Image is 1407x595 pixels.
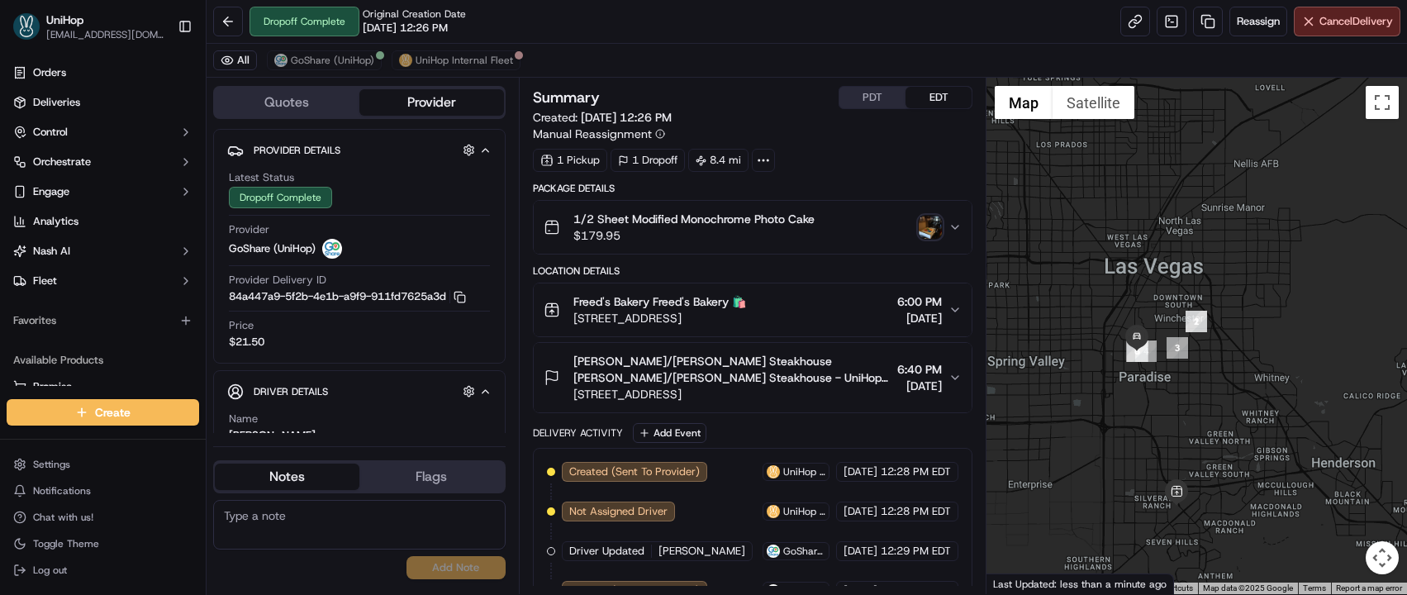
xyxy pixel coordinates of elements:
button: GoShare (UniHop) [267,50,382,70]
a: Terms (opens in new tab) [1303,583,1326,593]
span: Created: [533,109,672,126]
div: 8.4 mi [688,149,749,172]
button: Reassign [1229,7,1287,36]
button: Create [7,399,199,426]
button: Nash AI [7,238,199,264]
button: [PERSON_NAME]/[PERSON_NAME] Steakhouse [PERSON_NAME]/[PERSON_NAME] Steakhouse - UniHop 🏠[STREET_A... [534,343,972,412]
span: Orchestrate [33,155,91,169]
span: Settings [33,458,70,471]
span: 6:40 PM [897,361,942,378]
h3: Summary [533,90,600,105]
span: Driver Details [254,385,328,398]
div: Package Details [533,182,973,195]
span: Nash AI [33,244,70,259]
button: Flags [359,464,504,490]
span: [STREET_ADDRESS] [573,386,891,402]
span: Latest Status [229,170,294,185]
button: Notifications [7,479,199,502]
img: goshare_logo.png [767,545,780,558]
div: 1 Pickup [533,149,607,172]
span: $21.50 [229,335,264,350]
span: 6:00 PM [897,293,942,310]
span: [PERSON_NAME]/[PERSON_NAME] Steakhouse [PERSON_NAME]/[PERSON_NAME] Steakhouse - UniHop 🏠 [573,353,891,386]
span: Original Creation Date [363,7,466,21]
div: 5 [1127,340,1148,362]
span: $179.95 [573,227,815,244]
a: Open this area in Google Maps (opens a new window) [991,573,1045,594]
span: Toggle Theme [33,537,99,550]
img: goshare_logo.png [274,54,288,67]
div: Last Updated: less than a minute ago [986,574,1174,594]
span: Driver Updated [569,544,644,559]
span: Control [33,125,68,140]
span: UniHop Internal Fleet [783,505,826,518]
span: Provider [229,222,269,237]
img: goshare_logo.png [322,239,342,259]
button: Log out [7,559,199,582]
span: GoShare (UniHop) [229,241,316,256]
button: 84a447a9-5f2b-4e1b-a9f9-911fd7625a3d [229,289,466,304]
img: unihop_logo.png [767,465,780,478]
span: [DATE] [897,310,942,326]
div: Delivery Activity [533,426,623,440]
button: UniHop Internal Fleet [392,50,520,70]
div: Available Products [7,347,199,374]
a: Report a map error [1336,583,1402,593]
span: Name [229,412,258,426]
button: Chat with us! [7,506,199,529]
button: [EMAIL_ADDRESS][DOMAIN_NAME] [46,28,164,41]
button: Orchestrate [7,149,199,175]
img: Google [991,573,1045,594]
span: [DATE] [844,464,877,479]
span: [DATE] [897,378,942,394]
span: [DATE] [844,544,877,559]
button: Provider Details [227,136,492,164]
span: Fleet [33,274,57,288]
span: Manual Reassignment [533,126,652,142]
button: UniHop [46,12,83,28]
img: unihop_logo.png [399,54,412,67]
button: UniHopUniHop[EMAIL_ADDRESS][DOMAIN_NAME] [7,7,171,46]
span: 12:28 PM EDT [881,464,951,479]
button: Manual Reassignment [533,126,665,142]
span: Chat with us! [33,511,93,524]
div: 4 [1135,340,1157,362]
button: EDT [906,87,972,108]
button: Freed's Bakery Freed's Bakery 🛍️[STREET_ADDRESS]6:00 PM[DATE] [534,283,972,336]
div: Location Details [533,264,973,278]
button: Provider [359,89,504,116]
span: Deliveries [33,95,80,110]
span: Provider Delivery ID [229,273,326,288]
span: [STREET_ADDRESS] [573,310,746,326]
button: Notes [215,464,359,490]
img: photo_proof_of_delivery image [919,216,942,239]
div: Favorites [7,307,199,334]
span: Engage [33,184,69,199]
button: Add Event [633,423,706,443]
span: Price [229,318,254,333]
span: Cancel Delivery [1319,14,1393,29]
div: 1 Dropoff [611,149,685,172]
span: UniHop Internal Fleet [783,465,826,478]
span: 12:28 PM EDT [881,504,951,519]
a: Orders [7,59,199,86]
span: 1/2 Sheet Modified Monochrome Photo Cake [573,211,815,227]
button: Toggle fullscreen view [1366,86,1399,119]
button: CancelDelivery [1294,7,1400,36]
span: Created (Sent To Provider) [569,464,700,479]
span: 12:29 PM EDT [881,544,951,559]
a: Promise [13,379,193,394]
button: Show satellite imagery [1053,86,1134,119]
span: Create [95,404,131,421]
a: Deliveries [7,89,199,116]
button: Toggle Theme [7,532,199,555]
span: Orders [33,65,66,80]
span: Promise [33,379,72,394]
button: Settings [7,453,199,476]
button: All [213,50,257,70]
span: Notifications [33,484,91,497]
button: Map camera controls [1366,541,1399,574]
